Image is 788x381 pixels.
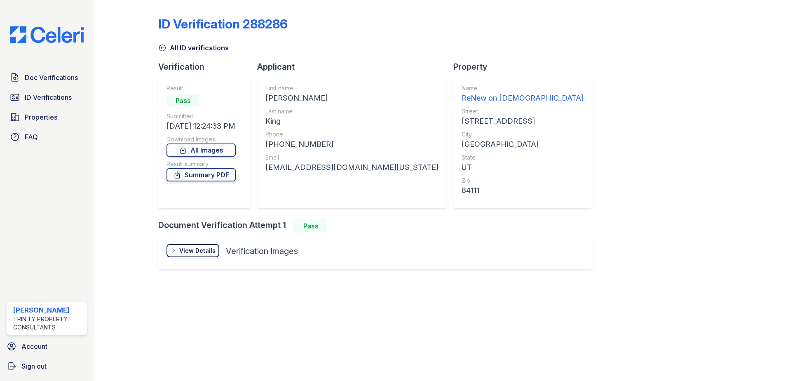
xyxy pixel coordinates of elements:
[265,130,439,139] div: Phone
[257,61,453,73] div: Applicant
[265,92,439,104] div: [PERSON_NAME]
[7,89,87,106] a: ID Verifications
[25,112,57,122] span: Properties
[265,115,439,127] div: King
[294,219,327,233] div: Pass
[167,94,199,107] div: Pass
[462,84,584,104] a: Name ReNew on [DEMOGRAPHIC_DATA]
[13,305,84,315] div: [PERSON_NAME]
[462,115,584,127] div: [STREET_ADDRESS]
[158,43,229,53] a: All ID verifications
[3,358,90,374] a: Sign out
[25,73,78,82] span: Doc Verifications
[265,139,439,150] div: [PHONE_NUMBER]
[3,338,90,355] a: Account
[179,247,216,255] div: View Details
[21,361,47,371] span: Sign out
[265,162,439,173] div: [EMAIL_ADDRESS][DOMAIN_NAME][US_STATE]
[25,92,72,102] span: ID Verifications
[462,139,584,150] div: [GEOGRAPHIC_DATA]
[167,120,236,132] div: [DATE] 12:24:33 PM
[462,107,584,115] div: Street
[7,109,87,125] a: Properties
[265,84,439,92] div: First name
[167,143,236,157] a: All Images
[462,153,584,162] div: State
[7,69,87,86] a: Doc Verifications
[453,61,598,73] div: Property
[226,245,298,257] div: Verification Images
[167,84,236,92] div: Result
[7,129,87,145] a: FAQ
[265,107,439,115] div: Last name
[462,130,584,139] div: City
[462,92,584,104] div: ReNew on [DEMOGRAPHIC_DATA]
[265,153,439,162] div: Email
[462,162,584,173] div: UT
[462,185,584,196] div: 84111
[167,112,236,120] div: Submitted
[167,135,236,143] div: Download Images
[3,26,90,43] img: CE_Logo_Blue-a8612792a0a2168367f1c8372b55b34899dd931a85d93a1a3d3e32e68fde9ad4.png
[167,160,236,168] div: Result summary
[158,61,257,73] div: Verification
[21,341,47,351] span: Account
[158,219,598,233] div: Document Verification Attempt 1
[158,16,288,31] div: ID Verification 288286
[13,315,84,332] div: Trinity Property Consultants
[25,132,38,142] span: FAQ
[167,168,236,181] a: Summary PDF
[462,84,584,92] div: Name
[462,176,584,185] div: Zip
